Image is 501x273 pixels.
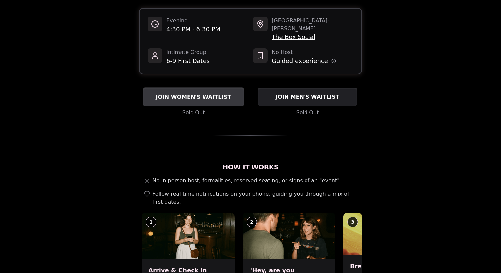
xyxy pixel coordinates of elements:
[143,87,244,106] button: JOIN WOMEN'S WAITLIST - Sold Out
[247,217,257,227] div: 2
[166,48,210,56] span: Intimate Group
[243,213,335,259] img: "Hey, are you Max?"
[272,48,336,56] span: No Host
[182,109,205,117] span: Sold Out
[258,88,357,106] button: JOIN MEN'S WAITLIST - Sold Out
[154,93,232,101] span: JOIN WOMEN'S WAITLIST
[331,59,336,63] button: Host information
[166,25,220,34] span: 4:30 PM - 6:30 PM
[272,56,328,66] span: Guided experience
[152,177,341,185] span: No in person host, formalities, reserved seating, or signs of an "event".
[347,217,358,227] div: 3
[272,17,353,33] span: [GEOGRAPHIC_DATA] - [PERSON_NAME]
[146,217,156,227] div: 1
[274,93,340,101] span: JOIN MEN'S WAITLIST
[166,56,210,66] span: 6-9 First Dates
[272,33,353,42] span: The Box Social
[142,213,235,259] img: Arrive & Check In
[343,213,436,255] img: Break the ice with prompts
[152,190,359,206] span: Follow real time notifications on your phone, guiding you through a mix of first dates.
[139,162,362,171] h2: How It Works
[166,17,220,25] span: Evening
[296,109,319,117] span: Sold Out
